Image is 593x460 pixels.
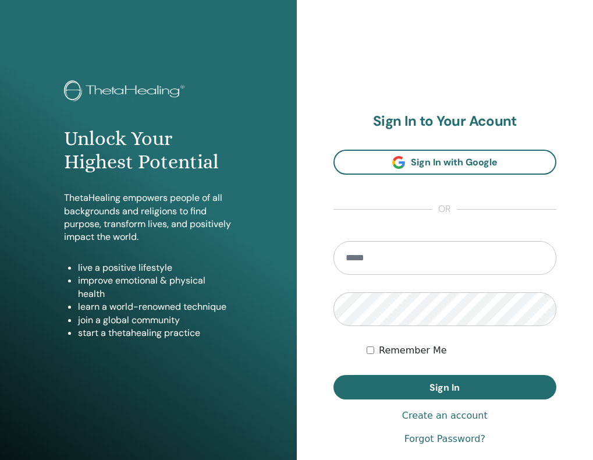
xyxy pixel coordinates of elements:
[333,113,557,130] h2: Sign In to Your Acount
[64,127,233,175] h1: Unlock Your Highest Potential
[379,344,447,358] label: Remember Me
[78,300,233,313] li: learn a world-renowned technique
[78,274,233,300] li: improve emotional & physical health
[411,156,498,168] span: Sign In with Google
[78,314,233,327] li: join a global community
[429,381,460,394] span: Sign In
[333,150,557,175] a: Sign In with Google
[402,409,488,423] a: Create an account
[367,344,556,358] div: Keep me authenticated indefinitely or until I manually logout
[64,192,233,244] p: ThetaHealing empowers people of all backgrounds and religions to find purpose, transform lives, a...
[78,261,233,274] li: live a positive lifestyle
[78,327,233,339] li: start a thetahealing practice
[404,432,485,446] a: Forgot Password?
[333,375,557,399] button: Sign In
[432,203,457,217] span: or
